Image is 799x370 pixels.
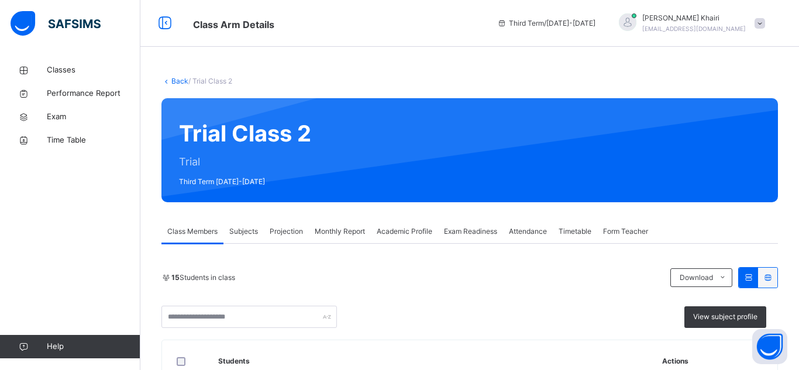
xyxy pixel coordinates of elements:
[47,341,140,352] span: Help
[270,226,303,237] span: Projection
[47,88,140,99] span: Performance Report
[167,226,218,237] span: Class Members
[680,272,713,283] span: Download
[171,272,235,283] span: Students in class
[642,13,746,23] span: [PERSON_NAME] Khairi
[752,329,787,364] button: Open asap
[315,226,365,237] span: Monthly Report
[559,226,591,237] span: Timetable
[47,64,140,76] span: Classes
[47,134,140,146] span: Time Table
[444,226,497,237] span: Exam Readiness
[11,11,101,36] img: safsims
[47,111,140,123] span: Exam
[607,13,771,34] div: Hafiz YusufKhairi
[509,226,547,237] span: Attendance
[171,273,180,282] b: 15
[377,226,432,237] span: Academic Profile
[188,77,232,85] span: / Trial Class 2
[193,19,274,30] span: Class Arm Details
[603,226,648,237] span: Form Teacher
[171,77,188,85] a: Back
[693,312,757,322] span: View subject profile
[229,226,258,237] span: Subjects
[497,18,595,29] span: session/term information
[642,25,746,32] span: [EMAIL_ADDRESS][DOMAIN_NAME]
